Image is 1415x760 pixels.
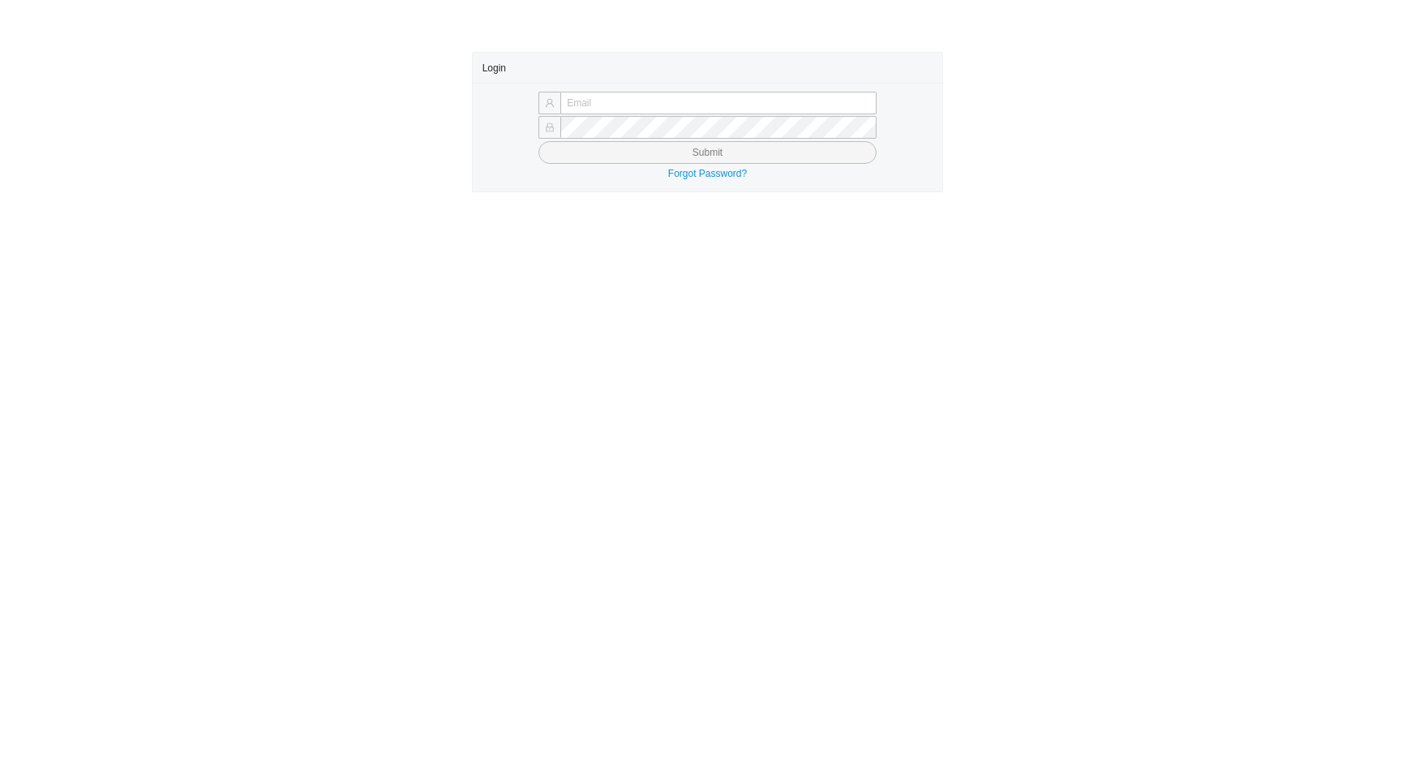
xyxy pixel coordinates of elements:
[668,168,747,179] a: Forgot Password?
[482,53,933,83] div: Login
[545,98,555,108] span: user
[560,92,877,114] input: Email
[545,122,555,132] span: lock
[538,141,877,164] button: Submit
